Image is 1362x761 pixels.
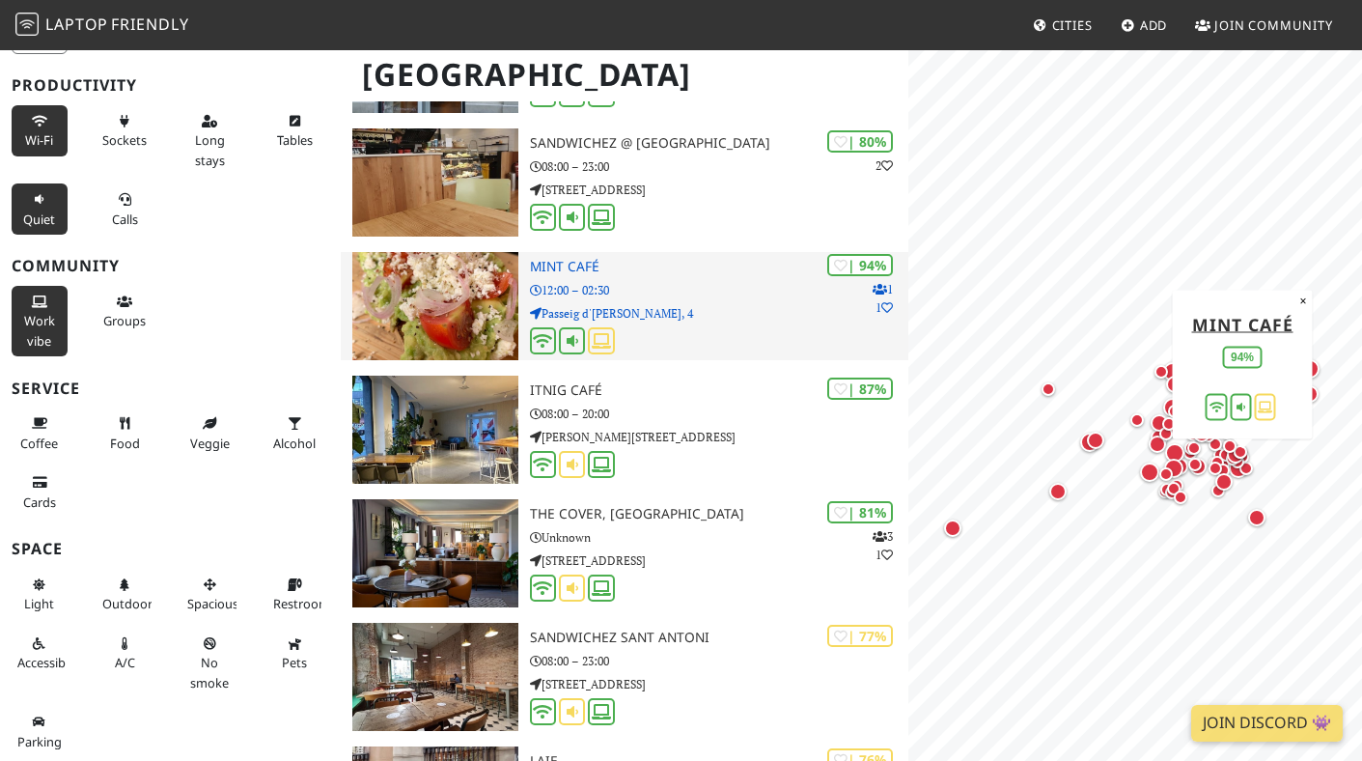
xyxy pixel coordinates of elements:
div: Map marker [1231,455,1254,478]
div: Map marker [1140,463,1167,490]
h3: The Cover, [GEOGRAPHIC_DATA] [530,506,908,522]
div: Map marker [1165,486,1188,509]
button: Groups [97,286,153,337]
p: 08:00 – 23:00 [530,157,908,176]
a: SandwiChez @ Torrent de les Flors | 80% 2 SandwiChez @ [GEOGRAPHIC_DATA] 08:00 – 23:00 [STREET_AD... [341,128,908,237]
span: Credit cards [23,493,56,511]
span: Smoke free [190,654,229,691]
div: Map marker [1211,484,1235,507]
div: Map marker [1227,446,1252,471]
span: Work-friendly tables [277,131,313,149]
h3: SandwiChez @ [GEOGRAPHIC_DATA] [530,135,908,152]
span: Natural light [24,595,54,612]
button: Outdoor [97,569,153,620]
button: Coffee [12,408,68,459]
p: [STREET_ADDRESS] [530,181,908,199]
div: | 81% [827,501,893,523]
h3: Productivity [12,76,329,95]
button: Parking [12,706,68,757]
p: 1 1 [873,280,893,317]
div: Map marker [1189,458,1214,483]
span: Food [110,435,140,452]
div: Map marker [1130,413,1154,437]
button: Alcohol [267,408,323,459]
div: Map marker [1300,359,1327,386]
div: | 87% [827,378,893,400]
p: 12:00 – 02:30 [530,281,908,299]
span: Accessible [17,654,75,671]
div: Map marker [1210,456,1234,479]
div: Map marker [1174,491,1197,514]
button: Cards [12,466,68,518]
p: [PERSON_NAME][STREET_ADDRESS] [530,428,908,446]
div: Map marker [1042,382,1065,406]
div: Map marker [1165,443,1192,470]
p: 2 [876,156,893,175]
div: Map marker [1154,365,1178,388]
span: Veggie [190,435,230,452]
p: 08:00 – 20:00 [530,405,908,423]
span: Coffee [20,435,58,452]
h3: Mint Café [530,259,908,275]
a: The Cover, Barcelona | 81% 31 The Cover, [GEOGRAPHIC_DATA] Unknown [STREET_ADDRESS] [341,499,908,607]
button: Work vibe [12,286,68,356]
span: Alcohol [273,435,316,452]
div: Map marker [1160,483,1183,506]
img: The Cover, Barcelona [352,499,518,607]
a: Mint Café [1191,312,1293,335]
a: Itnig Café | 87% Itnig Café 08:00 – 20:00 [PERSON_NAME][STREET_ADDRESS] [341,376,908,484]
span: Outdoor area [102,595,153,612]
h3: Service [12,380,329,398]
p: [STREET_ADDRESS] [530,675,908,693]
div: Map marker [1220,426,1243,449]
div: Map marker [1188,458,1211,481]
div: Map marker [1164,459,1191,486]
div: Map marker [1151,414,1176,439]
img: Itnig Café [352,376,518,484]
div: Map marker [1193,425,1218,450]
h3: SandwiChez Sant Antoni [530,630,908,646]
button: Tables [267,105,323,156]
img: SandwiChez Sant Antoni [352,623,518,731]
div: Map marker [1159,427,1182,450]
div: Map marker [1149,436,1174,461]
div: Map marker [1159,467,1182,491]
span: People working [24,312,55,349]
img: Mint Café [352,252,518,360]
button: Accessible [12,628,68,679]
h3: Itnig Café [530,382,908,399]
span: Spacious [187,595,238,612]
div: Map marker [1229,459,1256,486]
div: Map marker [1239,462,1263,485]
span: Group tables [103,312,146,329]
button: Veggie [181,408,237,459]
button: Food [97,408,153,459]
p: 08:00 – 23:00 [530,652,908,670]
button: Pets [267,628,323,679]
div: Map marker [1187,441,1210,465]
div: Map marker [1162,417,1185,440]
div: Map marker [1209,462,1232,485]
a: LaptopFriendly LaptopFriendly [15,9,189,42]
span: Long stays [195,131,225,168]
div: Map marker [1202,429,1225,452]
div: Map marker [1087,432,1112,457]
div: 94% [1223,346,1262,368]
span: Stable Wi-Fi [25,131,53,149]
span: Laptop [45,14,108,35]
div: Map marker [1248,509,1273,534]
span: Cities [1052,16,1093,34]
a: SandwiChez Sant Antoni | 77% SandwiChez Sant Antoni 08:00 – 23:00 [STREET_ADDRESS] [341,623,908,731]
div: Map marker [1216,464,1239,487]
span: Quiet [23,211,55,228]
div: Map marker [944,520,969,545]
button: Spacious [181,569,237,620]
img: SandwiChez @ Torrent de les Flors [352,128,518,237]
div: Map marker [1167,482,1190,505]
div: Map marker [1158,485,1181,508]
span: Add [1140,16,1168,34]
h1: [GEOGRAPHIC_DATA] [347,48,904,101]
span: Video/audio calls [112,211,138,228]
p: Passeig d'[PERSON_NAME], 4 [530,304,908,323]
button: Long stays [181,105,237,176]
